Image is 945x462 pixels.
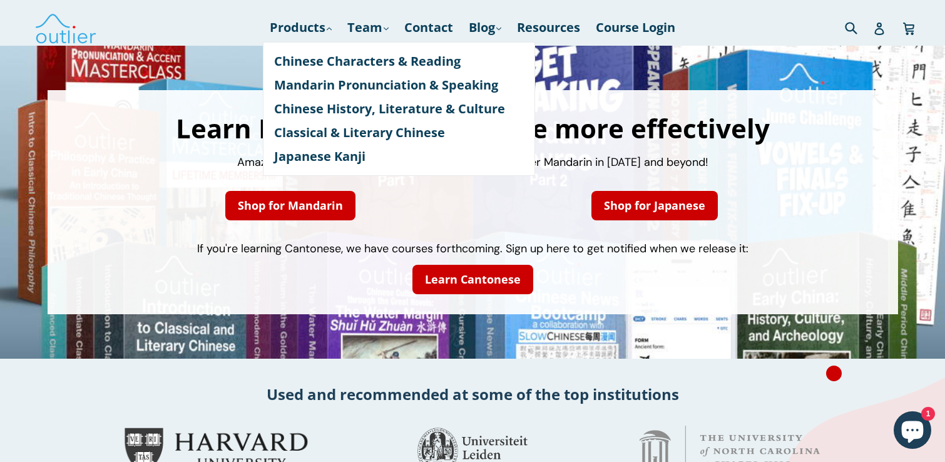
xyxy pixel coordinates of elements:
[890,411,935,452] inbox-online-store-chat: Shopify online store chat
[237,155,708,170] span: Amazing courses and course packages to help you master Mandarin in [DATE] and beyond!
[591,191,718,220] a: Shop for Japanese
[274,97,524,121] a: Chinese History, Literature & Culture
[225,191,355,220] a: Shop for Mandarin
[274,73,524,97] a: Mandarin Pronunciation & Speaking
[511,16,586,39] a: Resources
[462,16,508,39] a: Blog
[263,16,338,39] a: Products
[341,16,395,39] a: Team
[590,16,682,39] a: Course Login
[412,265,533,294] a: Learn Cantonese
[34,9,97,46] img: Outlier Linguistics
[60,115,886,141] h1: Learn Mandarin or Japanese more effectively
[842,14,876,40] input: Search
[274,145,524,168] a: Japanese Kanji
[274,121,524,145] a: Classical & Literary Chinese
[398,16,459,39] a: Contact
[274,49,524,73] a: Chinese Characters & Reading
[197,241,748,256] span: If you're learning Cantonese, we have courses forthcoming. Sign up here to get notified when we r...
